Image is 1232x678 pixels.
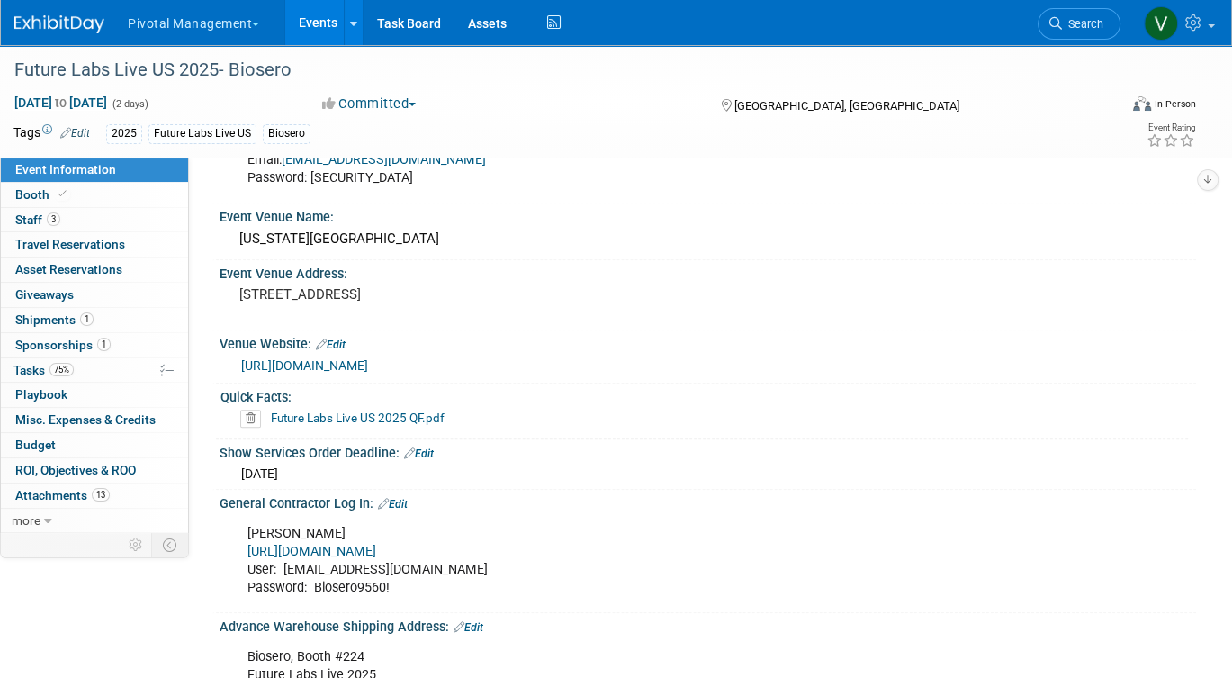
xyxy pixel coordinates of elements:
[8,54,1095,86] div: Future Labs Live US 2025- Biosero
[1,158,188,182] a: Event Information
[404,447,434,460] a: Edit
[454,621,483,634] a: Edit
[92,488,110,502] span: 13
[1,283,188,307] a: Giveaways
[1,484,188,508] a: Attachments13
[47,212,60,226] span: 3
[239,286,607,303] pre: [STREET_ADDRESS]
[1,232,188,257] a: Travel Reservations
[49,363,74,376] span: 75%
[282,152,486,167] a: [EMAIL_ADDRESS][DOMAIN_NAME]
[13,363,74,377] span: Tasks
[220,490,1196,513] div: General Contractor Log In:
[152,533,189,556] td: Toggle Event Tabs
[220,203,1196,226] div: Event Venue Name:
[15,488,110,502] span: Attachments
[15,312,94,327] span: Shipments
[1062,17,1103,31] span: Search
[734,99,959,113] span: [GEOGRAPHIC_DATA], [GEOGRAPHIC_DATA]
[1,509,188,533] a: more
[241,358,368,373] a: [URL][DOMAIN_NAME]
[15,438,56,452] span: Budget
[1,183,188,207] a: Booth
[15,262,122,276] span: Asset Reservations
[1,258,188,282] a: Asset Reservations
[14,15,104,33] img: ExhibitDay
[60,127,90,140] a: Edit
[233,225,1183,253] div: [US_STATE][GEOGRAPHIC_DATA]
[235,124,1006,196] div: Email: Password: [SECURITY_DATA]
[15,463,136,477] span: ROI, Objectives & ROO
[240,412,268,425] a: Delete attachment?
[316,95,423,113] button: Committed
[1,358,188,383] a: Tasks75%
[15,338,111,352] span: Sponsorships
[52,95,69,110] span: to
[1,383,188,407] a: Playbook
[106,124,142,143] div: 2025
[220,384,1188,406] div: Quick Facts:
[247,544,376,559] a: [URL][DOMAIN_NAME]
[1,458,188,483] a: ROI, Objectives & ROO
[15,237,125,251] span: Travel Reservations
[1,408,188,432] a: Misc. Expenses & Credits
[15,162,116,176] span: Event Information
[316,339,346,351] a: Edit
[1,308,188,332] a: Shipments1
[220,613,1196,637] div: Advance Warehouse Shipping Address:
[1144,6,1178,41] img: Valerie Weld
[1,208,188,232] a: Staff3
[263,124,310,143] div: Biosero
[111,98,148,110] span: (2 days)
[80,312,94,326] span: 1
[15,412,156,427] span: Misc. Expenses & Credits
[1133,96,1151,111] img: Format-Inperson.png
[220,439,1196,463] div: Show Services Order Deadline:
[1021,94,1196,121] div: Event Format
[241,466,278,481] span: [DATE]
[15,187,70,202] span: Booth
[121,533,152,556] td: Personalize Event Tab Strip
[15,387,67,402] span: Playbook
[1147,123,1195,132] div: Event Rating
[220,330,1196,354] div: Venue Website:
[12,513,40,528] span: more
[97,338,111,351] span: 1
[13,95,108,111] span: [DATE] [DATE]
[271,411,445,425] a: Future Labs Live US 2025 QF.pdf
[58,189,67,199] i: Booth reservation complete
[15,212,60,227] span: Staff
[13,123,90,144] td: Tags
[220,260,1196,283] div: Event Venue Address:
[235,516,1006,606] div: [PERSON_NAME] User: [EMAIL_ADDRESS][DOMAIN_NAME] Password: Biosero9560!
[1,433,188,457] a: Budget
[378,498,408,511] a: Edit
[148,124,256,143] div: Future Labs Live US
[1038,8,1120,40] a: Search
[15,287,74,302] span: Giveaways
[1154,97,1196,111] div: In-Person
[1,333,188,357] a: Sponsorships1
